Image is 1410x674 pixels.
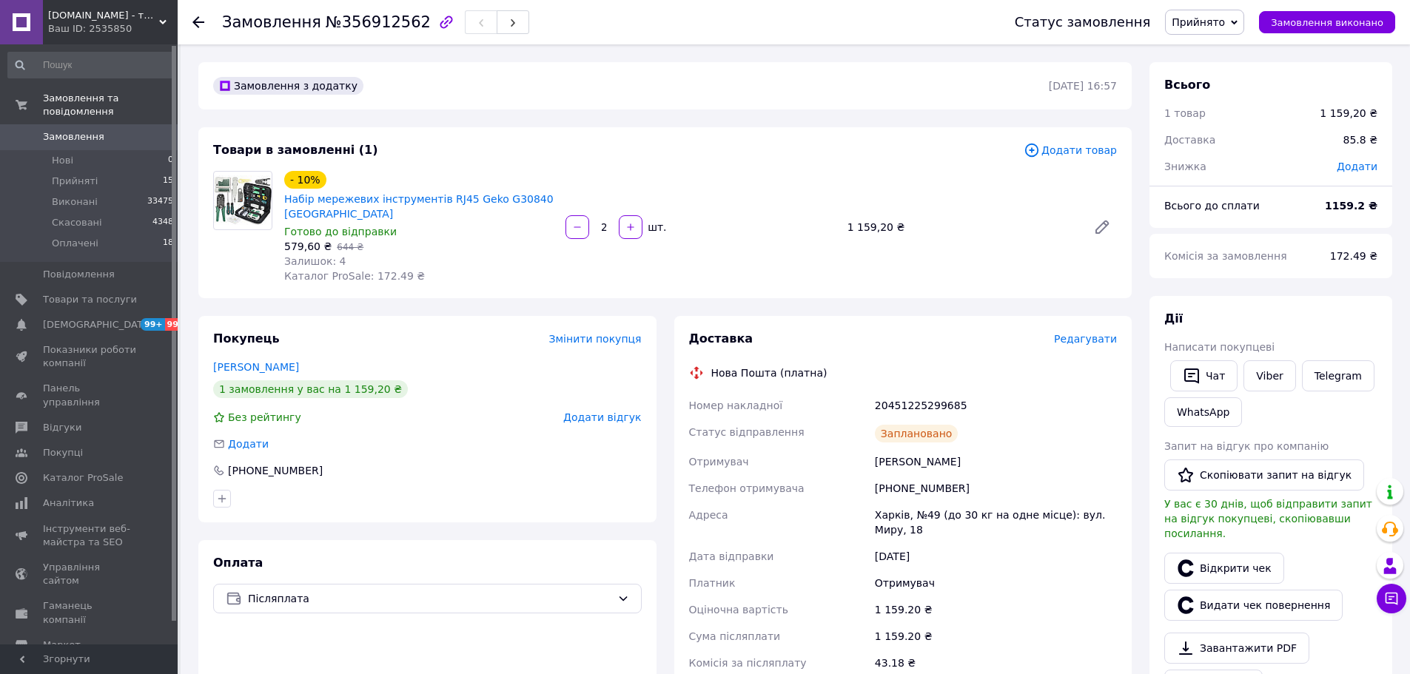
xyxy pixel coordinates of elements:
[708,365,831,380] div: Нова Пошта (платна)
[284,255,346,267] span: Залишок: 4
[43,318,152,331] span: [DEMOGRAPHIC_DATA]
[43,599,137,626] span: Гаманець компанії
[284,171,326,189] div: - 10%
[563,411,641,423] span: Додати відгук
[43,421,81,434] span: Відгуки
[1049,80,1117,92] time: [DATE] 16:57
[1243,360,1295,391] a: Viber
[689,550,774,562] span: Дата відправки
[1377,584,1406,613] button: Чат з покупцем
[1164,250,1287,262] span: Комісія за замовлення
[213,556,263,570] span: Оплата
[1164,440,1329,452] span: Запит на відгук про компанію
[689,482,805,494] span: Телефон отримувача
[1164,161,1206,172] span: Знижка
[7,52,175,78] input: Пошук
[48,22,178,36] div: Ваш ID: 2535850
[43,471,123,485] span: Каталог ProSale
[52,216,102,229] span: Скасовані
[1320,106,1377,121] div: 1 159,20 ₴
[1164,200,1260,212] span: Всього до сплати
[549,333,642,345] span: Змінити покупця
[689,509,728,521] span: Адреса
[248,590,611,607] span: Післяплата
[192,15,204,30] div: Повернутися назад
[43,496,94,510] span: Аналітика
[1330,250,1377,262] span: 172.49 ₴
[48,9,159,22] span: Swimming.rest - товари для дітей та дорослих
[1164,311,1183,326] span: Дії
[213,331,280,346] span: Покупець
[872,502,1120,543] div: Харків, №49 (до 30 кг на одне місце): вул. Миру, 18
[43,92,178,118] span: Замовлення та повідомлення
[284,226,397,237] span: Готово до відправки
[228,411,301,423] span: Без рейтингу
[214,175,272,225] img: Набір мережевих інструментів RJ45 Geko G30840 Польща
[1164,553,1284,584] a: Відкрити чек
[1164,459,1364,491] button: Скопіювати запит на відгук
[1164,107,1206,119] span: 1 товар
[43,522,137,549] span: Інструменти веб-майстра та SEO
[284,270,425,282] span: Каталог ProSale: 172.49 ₴
[1164,633,1309,664] a: Завантажити PDF
[165,318,189,331] span: 99+
[872,448,1120,475] div: [PERSON_NAME]
[644,220,668,235] div: шт.
[1164,498,1372,539] span: У вас є 30 днів, щоб відправити запит на відгук покупцеві, скопіювавши посилання.
[43,638,81,652] span: Маркет
[875,425,959,442] div: Заплановано
[842,217,1081,237] div: 1 159,20 ₴
[1172,16,1225,28] span: Прийнято
[284,193,554,220] a: Набір мережевих інструментів RJ45 Geko G30840 [GEOGRAPHIC_DATA]
[213,380,408,398] div: 1 замовлення у вас на 1 159,20 ₴
[213,77,363,95] div: Замовлення з додатку
[43,343,137,370] span: Показники роботи компанії
[52,154,73,167] span: Нові
[228,438,269,450] span: Додати
[222,13,321,31] span: Замовлення
[1335,124,1386,156] div: 85.8 ₴
[43,268,115,281] span: Повідомлення
[689,604,788,616] span: Оціночна вартість
[1164,590,1343,621] button: Видати чек повернення
[43,446,83,459] span: Покупці
[163,175,173,188] span: 15
[1164,341,1275,353] span: Написати покупцеві
[43,382,137,408] span: Панель управління
[872,392,1120,419] div: 20451225299685
[52,195,98,209] span: Виконані
[872,623,1120,650] div: 1 159.20 ₴
[1087,212,1117,242] a: Редагувати
[872,475,1120,502] div: [PHONE_NUMBER]
[147,195,173,209] span: 33475
[872,596,1120,623] div: 1 159.20 ₴
[1054,333,1117,345] span: Редагувати
[1015,15,1151,30] div: Статус замовлення
[689,630,781,642] span: Сума післяплати
[689,400,783,411] span: Номер накладної
[52,175,98,188] span: Прийняті
[1164,134,1215,146] span: Доставка
[284,240,332,252] span: 579,60 ₴
[689,577,736,589] span: Платник
[43,561,137,587] span: Управління сайтом
[1271,17,1383,28] span: Замовлення виконано
[152,216,173,229] span: 4348
[1164,397,1242,427] a: WhatsApp
[326,13,431,31] span: №356912562
[226,463,324,478] div: [PHONE_NUMBER]
[213,143,378,157] span: Товари в замовленні (1)
[872,570,1120,596] div: Отримувач
[1337,161,1377,172] span: Додати
[141,318,165,331] span: 99+
[689,331,753,346] span: Доставка
[689,426,805,438] span: Статус відправлення
[337,242,363,252] span: 644 ₴
[1302,360,1374,391] a: Telegram
[1325,200,1377,212] b: 1159.2 ₴
[43,293,137,306] span: Товари та послуги
[213,361,299,373] a: [PERSON_NAME]
[163,237,173,250] span: 18
[1164,78,1210,92] span: Всього
[168,154,173,167] span: 0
